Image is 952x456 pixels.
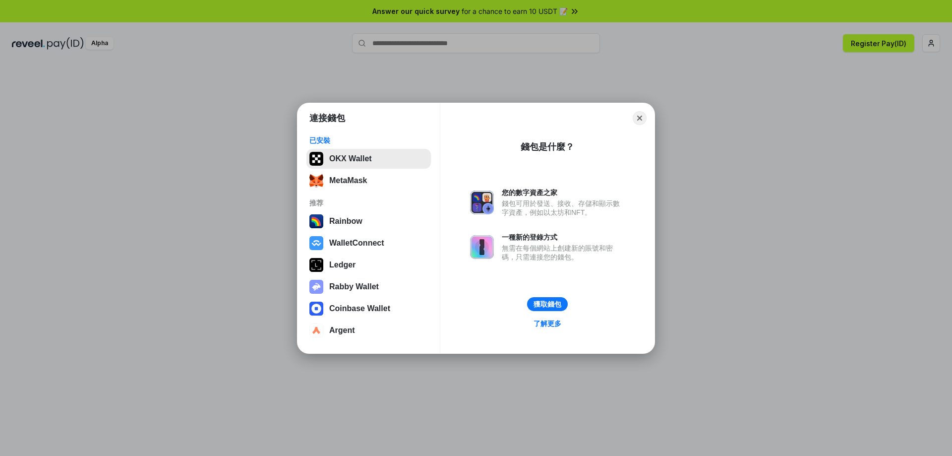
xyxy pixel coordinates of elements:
[309,214,323,228] img: svg+xml,%3Csvg%20width%3D%22120%22%20height%3D%22120%22%20viewBox%3D%220%200%20120%20120%22%20fil...
[306,233,431,253] button: WalletConnect
[306,171,431,191] button: MetaMask
[534,319,561,328] div: 了解更多
[309,280,323,294] img: svg+xml,%3Csvg%20xmlns%3D%22http%3A%2F%2Fwww.w3.org%2F2000%2Fsvg%22%20fill%3D%22none%22%20viewBox...
[521,141,574,153] div: 錢包是什麼？
[502,188,625,197] div: 您的數字資產之家
[309,112,345,124] h1: 連接錢包
[633,111,647,125] button: Close
[309,302,323,316] img: svg+xml,%3Csvg%20width%3D%2228%22%20height%3D%2228%22%20viewBox%3D%220%200%2028%2028%22%20fill%3D...
[329,217,362,226] div: Rainbow
[309,174,323,188] img: svg+xml;base64,PHN2ZyB3aWR0aD0iMzUiIGhlaWdodD0iMzQiIHZpZXdCb3g9IjAgMCAzNSAzNCIgZmlsbD0ibm9uZSIgeG...
[329,176,367,185] div: MetaMask
[502,244,625,261] div: 無需在每個網站上創建新的賬號和密碼，只需連接您的錢包。
[309,136,428,145] div: 已安裝
[528,317,567,330] a: 了解更多
[309,324,323,337] img: svg+xml,%3Csvg%20width%3D%2228%22%20height%3D%2228%22%20viewBox%3D%220%200%2028%2028%22%20fill%3D...
[329,304,390,313] div: Coinbase Wallet
[309,152,323,166] img: 5VZ71FV6L7PA3gg3tXrdQ+DgLhC+75Wq3no69P3MC0NFQpx2lL04Ql9gHK1bRDjsSBIvScBnDTk1WrlGIZBorIDEYJj+rhdgn...
[502,233,625,242] div: 一種新的登錄方式
[306,299,431,319] button: Coinbase Wallet
[470,235,494,259] img: svg+xml,%3Csvg%20xmlns%3D%22http%3A%2F%2Fwww.w3.org%2F2000%2Fsvg%22%20fill%3D%22none%22%20viewBox...
[470,191,494,214] img: svg+xml,%3Csvg%20xmlns%3D%22http%3A%2F%2Fwww.w3.org%2F2000%2Fsvg%22%20fill%3D%22none%22%20viewBox...
[306,149,431,169] button: OKX Wallet
[329,326,355,335] div: Argent
[306,211,431,231] button: Rainbow
[329,239,384,248] div: WalletConnect
[306,321,431,340] button: Argent
[502,199,625,217] div: 錢包可用於發送、接收、存儲和顯示數字資產，例如以太坊和NFT。
[309,236,323,250] img: svg+xml,%3Csvg%20width%3D%2228%22%20height%3D%2228%22%20viewBox%3D%220%200%2028%2028%22%20fill%3D...
[329,154,372,163] div: OKX Wallet
[329,282,379,291] div: Rabby Wallet
[309,258,323,272] img: svg+xml,%3Csvg%20xmlns%3D%22http%3A%2F%2Fwww.w3.org%2F2000%2Fsvg%22%20width%3D%2228%22%20height%3...
[534,300,561,309] div: 獲取錢包
[527,297,568,311] button: 獲取錢包
[309,198,428,207] div: 推荐
[306,277,431,297] button: Rabby Wallet
[306,255,431,275] button: Ledger
[329,261,356,269] div: Ledger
